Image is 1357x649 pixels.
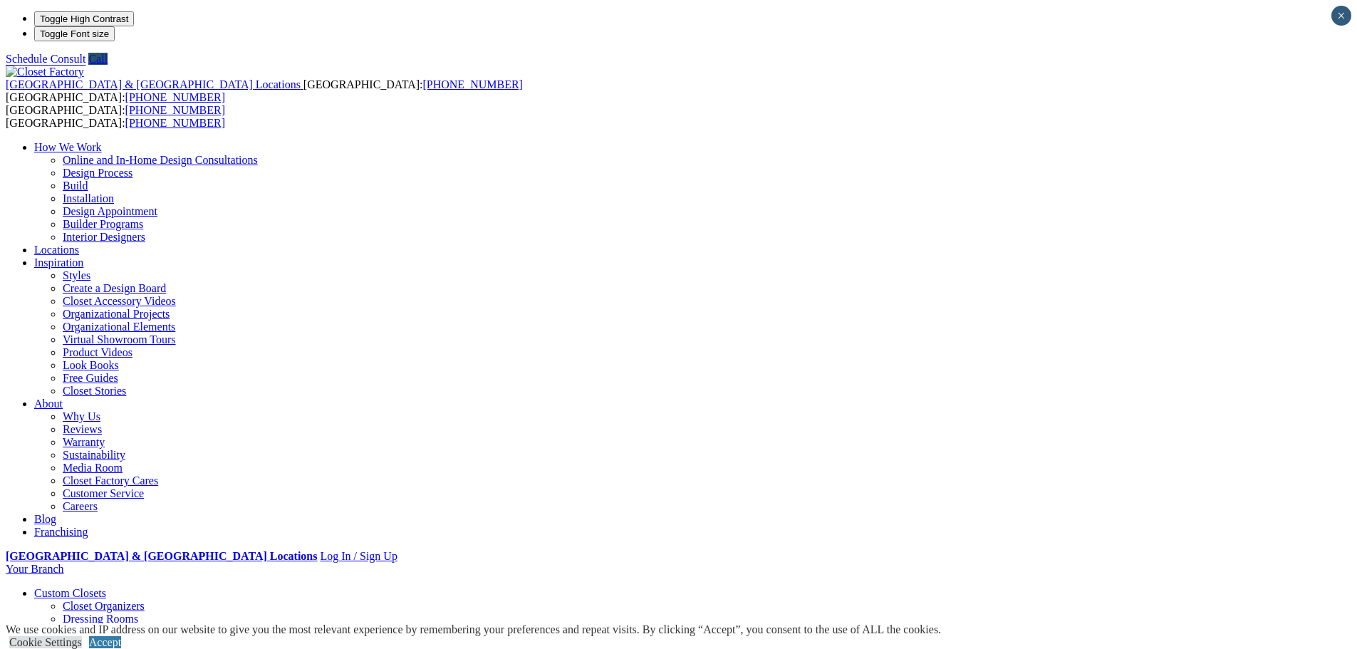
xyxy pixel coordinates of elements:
a: Closet Organizers [63,600,145,612]
a: [PHONE_NUMBER] [422,78,522,90]
a: Franchising [34,526,88,538]
a: Free Guides [63,372,118,384]
a: Look Books [63,359,119,371]
a: Warranty [63,436,105,448]
div: We use cookies and IP address on our website to give you the most relevant experience by remember... [6,623,941,636]
a: Build [63,180,88,192]
a: Closet Stories [63,385,126,397]
a: Careers [63,500,98,512]
span: [GEOGRAPHIC_DATA] & [GEOGRAPHIC_DATA] Locations [6,78,301,90]
a: Customer Service [63,487,144,499]
a: Reviews [63,423,102,435]
a: Locations [34,244,79,256]
button: Toggle Font size [34,26,115,41]
a: Call [88,53,108,65]
a: Cookie Settings [9,636,82,648]
a: Dressing Rooms [63,613,138,625]
img: Closet Factory [6,66,84,78]
span: [GEOGRAPHIC_DATA]: [GEOGRAPHIC_DATA]: [6,78,523,103]
a: About [34,398,63,410]
a: Custom Closets [34,587,106,599]
a: Design Appointment [63,205,157,217]
a: Organizational Elements [63,321,175,333]
a: Blog [34,513,56,525]
a: Sustainability [63,449,125,461]
a: [GEOGRAPHIC_DATA] & [GEOGRAPHIC_DATA] Locations [6,78,303,90]
a: Builder Programs [63,218,143,230]
a: Virtual Showroom Tours [63,333,176,346]
a: [PHONE_NUMBER] [125,117,225,129]
a: Closet Factory Cares [63,474,158,487]
a: Your Branch [6,563,63,575]
a: Inspiration [34,256,83,269]
span: Toggle Font size [40,28,109,39]
a: Product Videos [63,346,132,358]
a: [PHONE_NUMBER] [125,104,225,116]
a: Media Room [63,462,123,474]
a: How We Work [34,141,102,153]
a: Why Us [63,410,100,422]
a: Interior Designers [63,231,145,243]
a: Schedule Consult [6,53,85,65]
a: [GEOGRAPHIC_DATA] & [GEOGRAPHIC_DATA] Locations [6,550,317,562]
a: Closet Accessory Videos [63,295,176,307]
a: [PHONE_NUMBER] [125,91,225,103]
button: Close [1331,6,1351,26]
span: Toggle High Contrast [40,14,128,24]
a: Accept [89,636,121,648]
a: Installation [63,192,114,204]
button: Toggle High Contrast [34,11,134,26]
a: Styles [63,269,90,281]
a: Log In / Sign Up [320,550,397,562]
a: Online and In-Home Design Consultations [63,154,258,166]
a: Organizational Projects [63,308,170,320]
span: [GEOGRAPHIC_DATA]: [GEOGRAPHIC_DATA]: [6,104,225,129]
a: Create a Design Board [63,282,166,294]
a: Design Process [63,167,132,179]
